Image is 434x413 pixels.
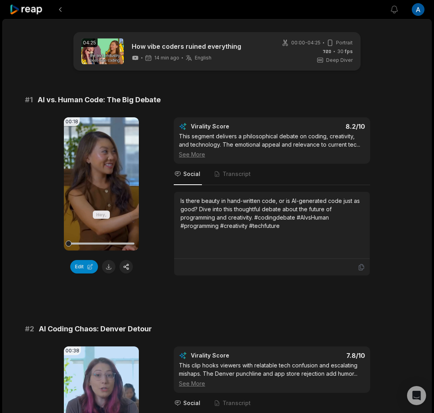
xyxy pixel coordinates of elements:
div: See More [179,150,365,159]
div: See More [179,379,365,388]
span: Portrait [336,39,353,46]
span: English [195,55,211,61]
span: Deep Diver [326,57,353,64]
span: Transcript [223,170,251,178]
span: Transcript [223,399,251,407]
div: This segment delivers a philosophical debate on coding, creativity, and technology. The emotional... [179,132,365,159]
span: # 2 [25,323,34,335]
div: Virality Score [191,122,276,130]
span: Social [183,399,200,407]
div: 8.2 /10 [280,122,365,130]
span: fps [345,48,353,54]
span: AI vs. Human Code: The Big Debate [38,94,161,105]
span: 00:00 - 04:25 [291,39,321,46]
span: Social [183,170,200,178]
div: Is there beauty in hand-written code, or is AI-generated code just as good? Dive into this though... [181,197,363,230]
span: # 1 [25,94,33,105]
a: How vibe coders ruined everything [132,42,241,51]
nav: Tabs [174,164,370,185]
div: This clip hooks viewers with relatable tech confusion and escalating mishaps. The Denver punchlin... [179,361,365,388]
span: 14 min ago [154,55,179,61]
video: Your browser does not support mp4 format. [64,117,139,250]
span: 30 [337,48,353,55]
button: Edit [70,260,98,273]
div: Virality Score [191,352,276,359]
span: AI Coding Chaos: Denver Detour [39,323,152,335]
div: Open Intercom Messenger [407,386,426,405]
div: 7.8 /10 [280,352,365,359]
